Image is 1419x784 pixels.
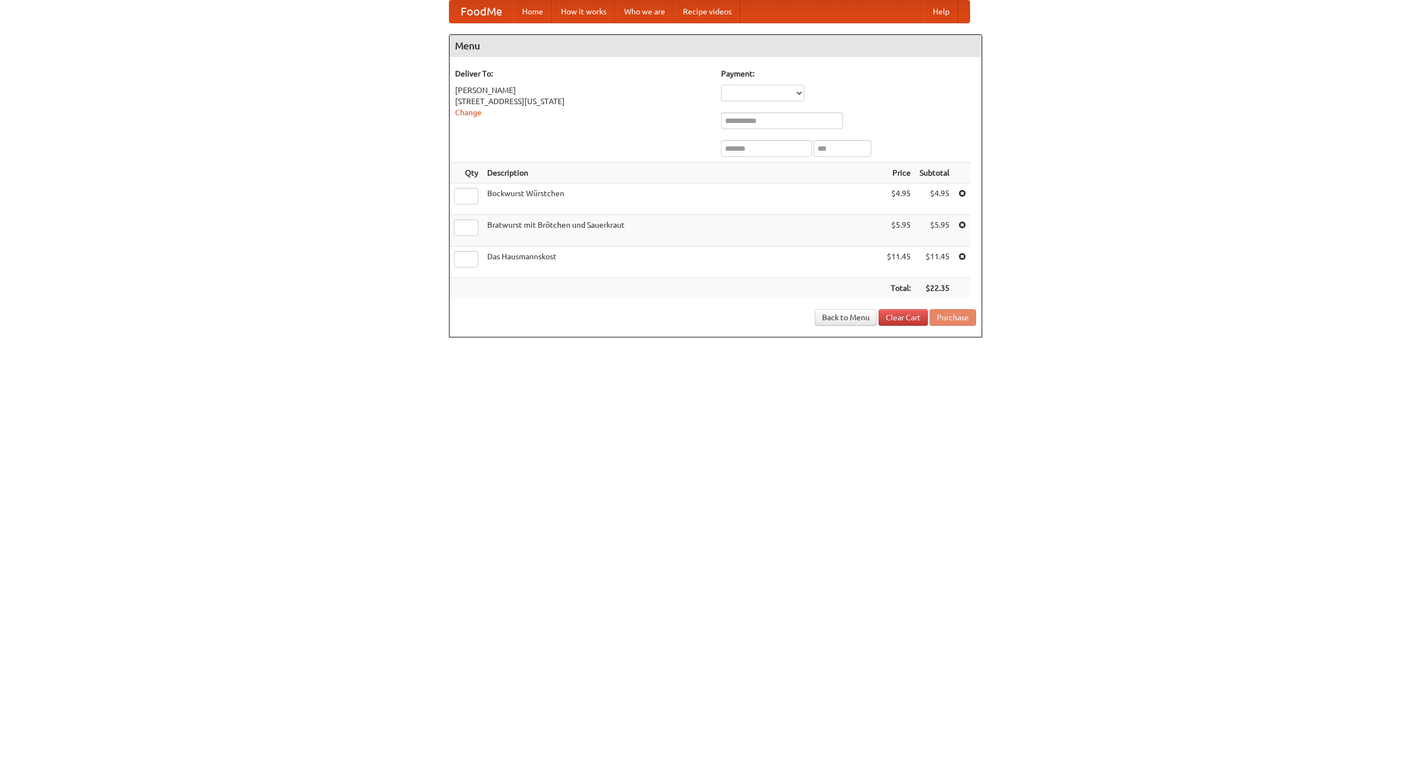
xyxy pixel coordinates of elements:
[450,35,982,57] h4: Menu
[455,68,710,79] h5: Deliver To:
[455,108,482,117] a: Change
[615,1,674,23] a: Who we are
[674,1,741,23] a: Recipe videos
[930,309,976,326] button: Purchase
[915,215,954,247] td: $5.95
[450,163,483,183] th: Qty
[552,1,615,23] a: How it works
[815,309,877,326] a: Back to Menu
[483,163,882,183] th: Description
[882,215,915,247] td: $5.95
[915,247,954,278] td: $11.45
[455,85,710,96] div: [PERSON_NAME]
[483,215,882,247] td: Bratwurst mit Brötchen und Sauerkraut
[882,163,915,183] th: Price
[915,278,954,299] th: $22.35
[721,68,976,79] h5: Payment:
[882,183,915,215] td: $4.95
[915,183,954,215] td: $4.95
[455,96,710,107] div: [STREET_ADDRESS][US_STATE]
[513,1,552,23] a: Home
[915,163,954,183] th: Subtotal
[879,309,928,326] a: Clear Cart
[483,183,882,215] td: Bockwurst Würstchen
[924,1,958,23] a: Help
[483,247,882,278] td: Das Hausmannskost
[882,247,915,278] td: $11.45
[450,1,513,23] a: FoodMe
[882,278,915,299] th: Total:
